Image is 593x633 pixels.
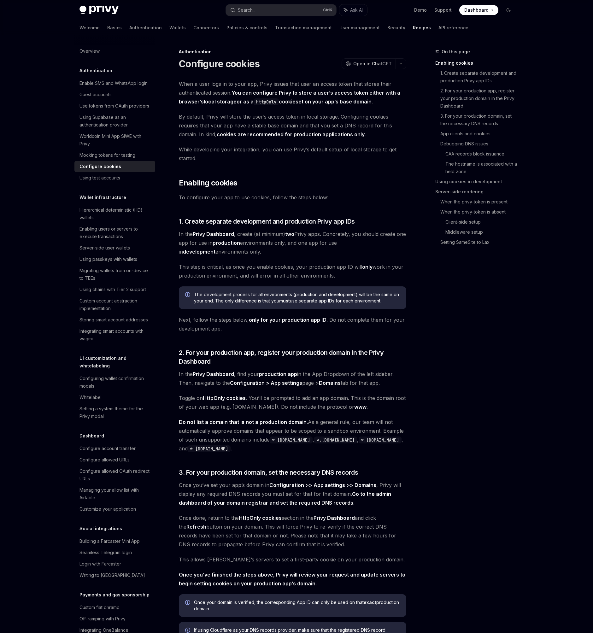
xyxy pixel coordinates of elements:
[107,20,122,35] a: Basics
[74,466,155,484] a: Configure allowed OAuth redirect URLs
[179,145,406,163] span: While developing your integration, you can use Privy’s default setup of local storage to get star...
[74,149,155,161] a: Mocking tokens for testing
[129,20,162,35] a: Authentication
[188,445,231,452] code: *.[DOMAIN_NAME]
[74,373,155,392] a: Configuring wallet confirmation modals
[179,571,405,587] strong: Once you’ve finished the steps above, Privy will review your request and update servers to begin ...
[254,98,279,105] code: HttpOnly
[193,231,234,237] strong: Privy Dashboard
[79,286,146,293] div: Using chains with Tier 2 support
[179,112,406,139] span: By default, Privy will store the user’s access token in local storage. Configuring cookies requir...
[79,267,151,282] div: Migrating wallets from on-device to TEEs
[440,111,519,129] a: 3. For your production domain, set the necessary DNS records
[79,225,151,240] div: Enabling users or servers to execute transactions
[79,255,137,263] div: Using passkeys with wallets
[445,149,519,159] a: CAA records block issuance
[179,418,406,453] span: As a general rule, our team will not automatically approve domains that appear to be scoped to a ...
[362,264,373,270] strong: only
[74,78,155,89] a: Enable SMS and WhatsApp login
[193,371,234,378] a: Privy Dashboard
[254,98,296,105] a: HttpOnlycookie
[204,98,237,105] a: local storage
[183,249,215,255] strong: development
[79,6,119,15] img: dark logo
[74,223,155,242] a: Enabling users or servers to execute transactions
[440,207,519,217] a: When the privy-token is absent
[285,231,294,237] strong: two
[503,5,514,15] button: Toggle dark mode
[79,79,148,87] div: Enable SMS and WhatsApp login
[435,187,519,197] a: Server-side rendering
[79,102,149,110] div: Use tokens from OAuth providers
[74,284,155,295] a: Using chains with Tier 2 support
[79,151,135,159] div: Mocking tokens for testing
[185,292,191,298] svg: Info
[353,61,392,67] span: Open in ChatGPT
[194,599,400,612] span: Once your domain is verified, the corresponding App ID can only be used on that production domain.
[74,45,155,57] a: Overview
[435,58,519,68] a: Enabling cookies
[440,86,519,111] a: 2. For your production app, register your production domain in the Privy Dashboard
[74,100,155,112] a: Use tokens from OAuth providers
[275,20,332,35] a: Transaction management
[79,132,151,148] div: Worldcoin Mini App SIWE with Privy
[79,549,132,556] div: Seamless Telegram login
[445,159,519,177] a: The hostname is associated with a held zone
[74,392,155,403] a: Whitelabel
[359,437,402,443] code: *.[DOMAIN_NAME]
[440,139,519,149] a: Debugging DNS issues
[79,591,150,599] h5: Payments and gas sponsorship
[339,20,380,35] a: User management
[438,20,468,35] a: API reference
[179,262,406,280] span: This step is critical, as once you enable cookies, your production app ID will work in your produ...
[314,515,355,521] strong: Privy Dashboard
[185,600,191,606] svg: Info
[179,370,406,387] span: In the , find your in the App Dropdown of the left sidebar. Then, navigate to the page > tab for ...
[230,380,302,386] strong: Configuration > App settings
[79,405,151,420] div: Setting a system theme for the Privy modal
[79,194,126,201] h5: Wallet infrastructure
[179,555,406,564] span: This allows [PERSON_NAME]’s servers to set a first-party cookie on your production domain.
[179,419,308,425] strong: Do not list a domain that is not a production domain.
[74,454,155,466] a: Configure allowed URLs
[79,20,100,35] a: Welcome
[79,174,120,182] div: Using test accounts
[79,91,112,98] div: Guest accounts
[79,206,151,221] div: Hierarchical deterministic (HD) wallets
[464,7,489,13] span: Dashboard
[74,558,155,570] a: Login with Farcaster
[79,537,140,545] div: Building a Farcaster Mini App
[74,172,155,184] a: Using test accounts
[179,348,406,366] span: 2. For your production app, register your production domain in the Privy Dashboard
[226,4,336,16] button: Search...CtrlK
[339,4,367,16] button: Ask AI
[79,244,130,252] div: Server-side user wallets
[74,295,155,314] a: Custom account abstraction implementation
[193,20,219,35] a: Connectors
[179,49,406,55] div: Authentication
[440,197,519,207] a: When the privy-token is present
[74,254,155,265] a: Using passkeys with wallets
[194,291,400,304] span: The development process for all environments (production and development) will be the same on you...
[79,163,121,170] div: Configure cookies
[74,131,155,149] a: Worldcoin Mini App SIWE with Privy
[179,513,406,549] span: Once done, return to the section in the and click the button on your domain. This will force Priv...
[459,5,498,15] a: Dashboard
[342,58,396,69] button: Open in ChatGPT
[414,7,427,13] a: Demo
[74,484,155,503] a: Managing your allow list with Airtable
[350,7,363,13] span: Ask AI
[179,178,237,188] span: Enabling cookies
[279,298,290,303] strong: must
[79,394,102,401] div: Whitelabel
[74,161,155,172] a: Configure cookies
[179,315,406,333] span: Next, follow the steps below, . Do not complete them for your development app.
[74,265,155,284] a: Migrating wallets from on-device to TEEs
[440,237,519,247] a: Setting SameSite to Lax
[440,68,519,86] a: 1. Create separate development and production Privy app IDs
[179,394,406,411] span: Toggle on . You’ll be prompted to add an app domain. This is the domain root of your web app (e.g...
[314,437,357,443] code: *.[DOMAIN_NAME]
[79,445,136,452] div: Configure account transfer
[79,525,122,532] h5: Social integrations
[445,217,519,227] a: Client-side setup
